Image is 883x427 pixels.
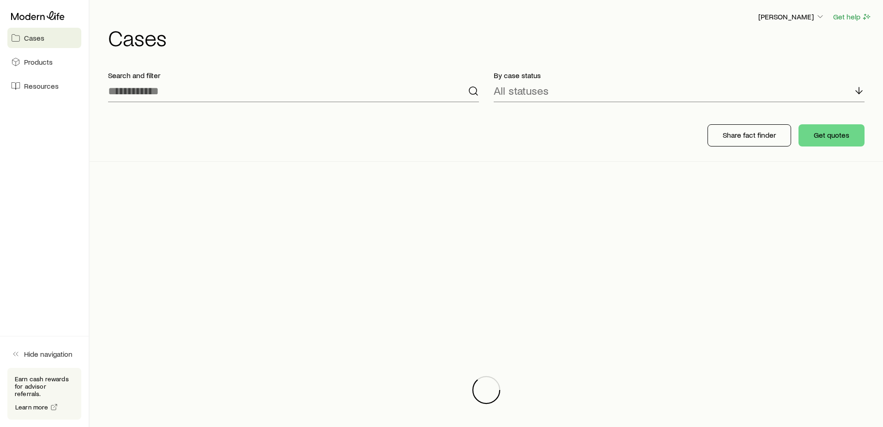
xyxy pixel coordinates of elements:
p: Earn cash rewards for advisor referrals. [15,375,74,397]
span: Resources [24,81,59,91]
p: By case status [494,71,865,80]
a: Resources [7,76,81,96]
button: Hide navigation [7,344,81,364]
button: [PERSON_NAME] [758,12,825,23]
a: Cases [7,28,81,48]
button: Get help [833,12,872,22]
span: Hide navigation [24,349,73,359]
span: Cases [24,33,44,43]
button: Get quotes [798,124,865,146]
p: Search and filter [108,71,479,80]
span: Products [24,57,53,67]
div: Earn cash rewards for advisor referrals.Learn more [7,368,81,420]
p: Share fact finder [723,130,776,140]
p: All statuses [494,84,549,97]
p: [PERSON_NAME] [758,12,825,21]
button: Share fact finder [708,124,791,146]
h1: Cases [108,26,872,49]
a: Products [7,52,81,72]
span: Learn more [15,404,48,410]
